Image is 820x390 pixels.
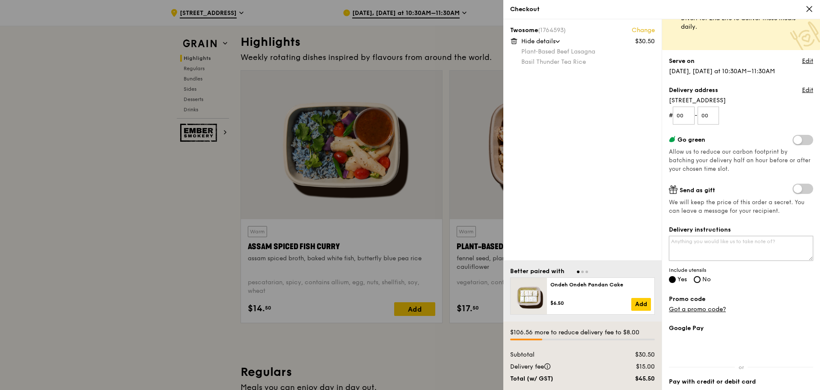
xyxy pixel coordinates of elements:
span: Send as gift [680,187,715,194]
label: Serve on [669,57,695,65]
a: Edit [802,86,813,95]
div: Ondeh Ondeh Pandan Cake [550,281,651,288]
div: Twosome [510,26,655,35]
span: [STREET_ADDRESS] [669,96,813,105]
span: Yes [677,276,687,283]
label: Pay with credit or debit card [669,378,813,386]
div: $45.50 [608,375,660,383]
span: (1764593) [538,27,566,34]
input: Yes [669,276,676,283]
label: Delivery address [669,86,718,95]
span: Allow us to reduce our carbon footprint by batching your delivery half an hour before or after yo... [669,149,811,173]
img: Meal donation [790,21,820,52]
div: $30.50 [635,37,655,46]
input: Unit [698,107,719,125]
span: Go green [677,136,705,143]
span: Go to slide 2 [581,271,584,273]
div: Subtotal [505,351,608,359]
span: [DATE], [DATE] at 10:30AM–11:30AM [669,68,775,75]
div: Plant‑Based Beef Lasagna [521,48,655,56]
a: Add [631,298,651,311]
input: Floor [673,107,695,125]
iframe: Secure payment button frame [669,338,813,357]
div: Delivery fee [505,363,608,371]
div: Basil Thunder Tea Rice [521,58,655,66]
span: We will keep the price of this order a secret. You can leave a message for your recipient. [669,198,813,215]
a: Edit [802,57,813,65]
input: No [694,276,701,283]
a: Change [632,26,655,35]
div: $30.50 [608,351,660,359]
span: Go to slide 1 [577,271,579,273]
div: Checkout [510,5,813,14]
span: Hide details [521,38,556,45]
span: Include utensils [669,267,813,274]
div: $106.56 more to reduce delivery fee to $8.00 [510,328,655,337]
label: Google Pay [669,324,813,333]
div: Total (w/ GST) [505,375,608,383]
div: Better paired with [510,267,564,276]
label: Promo code [669,295,813,304]
span: Go to slide 3 [585,271,588,273]
label: Delivery instructions [669,226,813,234]
form: # - [669,107,813,125]
a: Got a promo code? [669,306,726,313]
div: $15.00 [608,363,660,371]
span: No [702,276,711,283]
div: $6.50 [550,300,631,307]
